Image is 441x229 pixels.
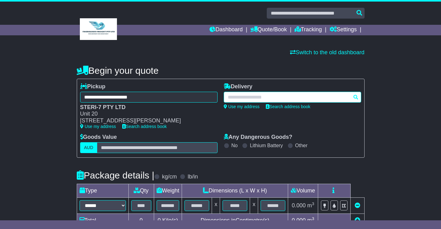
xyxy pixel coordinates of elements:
a: Search address book [266,104,310,109]
div: Unit 20 [80,111,211,117]
label: Other [295,143,308,148]
a: Quote/Book [250,25,287,35]
a: Use my address [80,124,116,129]
h4: Package details | [77,170,154,180]
td: Dimensions in Centimetre(s) [182,214,288,227]
label: Any Dangerous Goods? [224,134,292,141]
td: Volume [288,184,318,197]
td: Kilo(s) [154,214,182,227]
td: Dimensions (L x W x H) [182,184,288,197]
div: STERI-7 PTY LTD [80,104,211,111]
label: Pickup [80,83,106,90]
label: AUD [80,142,97,153]
span: m [307,217,314,223]
td: x [212,197,220,214]
span: m [307,202,314,209]
td: Total [77,214,128,227]
span: 0 [158,217,161,223]
a: Switch to the old dashboard [290,49,364,55]
td: x [250,197,258,214]
span: 0.000 [292,217,306,223]
sup: 3 [312,216,314,221]
label: Goods Value [80,134,117,141]
td: Weight [154,184,182,197]
div: [STREET_ADDRESS][PERSON_NAME] [80,117,211,124]
td: Type [77,184,128,197]
sup: 3 [312,201,314,206]
td: 0 [128,214,154,227]
label: Delivery [224,83,253,90]
typeahead: Please provide city [224,92,361,103]
a: Settings [330,25,357,35]
a: Tracking [295,25,322,35]
h4: Begin your quote [77,65,365,76]
a: Use my address [224,104,260,109]
label: lb/in [188,174,198,180]
label: Lithium Battery [250,143,283,148]
a: Search address book [122,124,167,129]
td: Qty [128,184,154,197]
a: Remove this item [355,202,360,209]
span: 0.000 [292,202,306,209]
a: Dashboard [210,25,243,35]
label: kg/cm [162,174,177,180]
label: No [231,143,238,148]
a: Add new item [355,217,360,223]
